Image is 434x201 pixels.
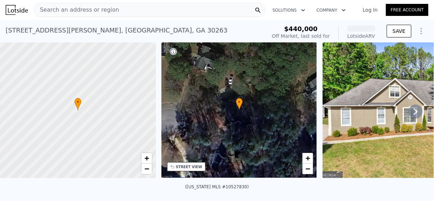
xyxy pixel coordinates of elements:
[414,24,428,38] button: Show Options
[74,99,81,105] span: •
[176,164,202,170] div: STREET VIEW
[302,164,313,174] a: Zoom out
[144,164,149,173] span: −
[387,25,411,37] button: SAVE
[141,164,152,174] a: Zoom out
[74,98,81,110] div: •
[6,5,28,15] img: Lotside
[236,98,243,110] div: •
[386,4,428,16] a: Free Account
[272,32,330,40] div: Off Market, last sold for
[267,4,311,17] button: Solutions
[34,6,119,14] span: Search an address or region
[302,153,313,164] a: Zoom in
[144,154,149,162] span: +
[236,99,243,105] span: •
[311,4,352,17] button: Company
[306,164,310,173] span: −
[306,154,310,162] span: +
[347,32,375,40] div: Lotside ARV
[354,6,386,13] a: Log In
[284,25,318,32] span: $440,000
[6,25,227,35] div: [STREET_ADDRESS][PERSON_NAME] , [GEOGRAPHIC_DATA] , GA 30263
[185,184,249,189] div: ([US_STATE] MLS #10527830)
[141,153,152,164] a: Zoom in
